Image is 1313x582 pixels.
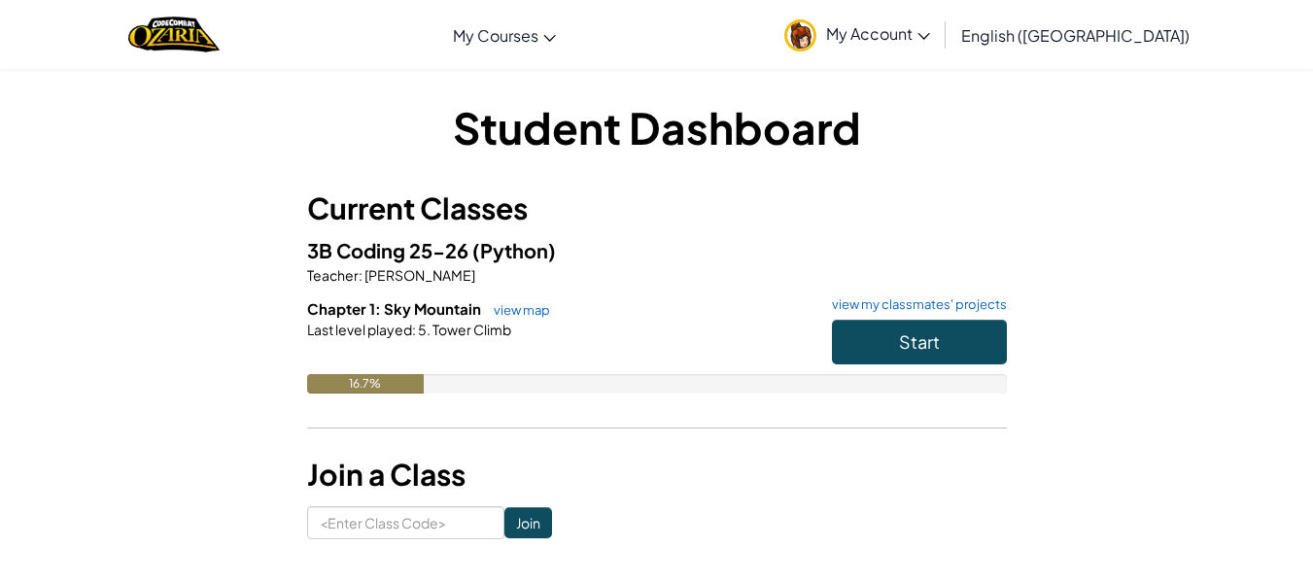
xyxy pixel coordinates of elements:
[307,238,472,262] span: 3B Coding 25-26
[128,15,219,54] a: Ozaria by CodeCombat logo
[412,321,416,338] span: :
[504,507,552,538] input: Join
[128,15,219,54] img: Home
[307,321,412,338] span: Last level played
[363,266,475,284] span: [PERSON_NAME]
[822,298,1007,311] a: view my classmates' projects
[484,302,550,318] a: view map
[453,25,538,46] span: My Courses
[307,506,504,539] input: <Enter Class Code>
[951,9,1199,61] a: English ([GEOGRAPHIC_DATA])
[472,238,556,262] span: (Python)
[431,321,511,338] span: Tower Climb
[307,374,424,394] div: 16.7%
[359,266,363,284] span: :
[832,320,1007,364] button: Start
[899,330,940,353] span: Start
[416,321,431,338] span: 5.
[307,299,484,318] span: Chapter 1: Sky Mountain
[784,19,816,51] img: avatar
[307,266,359,284] span: Teacher
[775,4,940,65] a: My Account
[307,187,1007,230] h3: Current Classes
[961,25,1190,46] span: English ([GEOGRAPHIC_DATA])
[443,9,566,61] a: My Courses
[826,23,930,44] span: My Account
[307,453,1007,496] h3: Join a Class
[307,97,1007,157] h1: Student Dashboard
